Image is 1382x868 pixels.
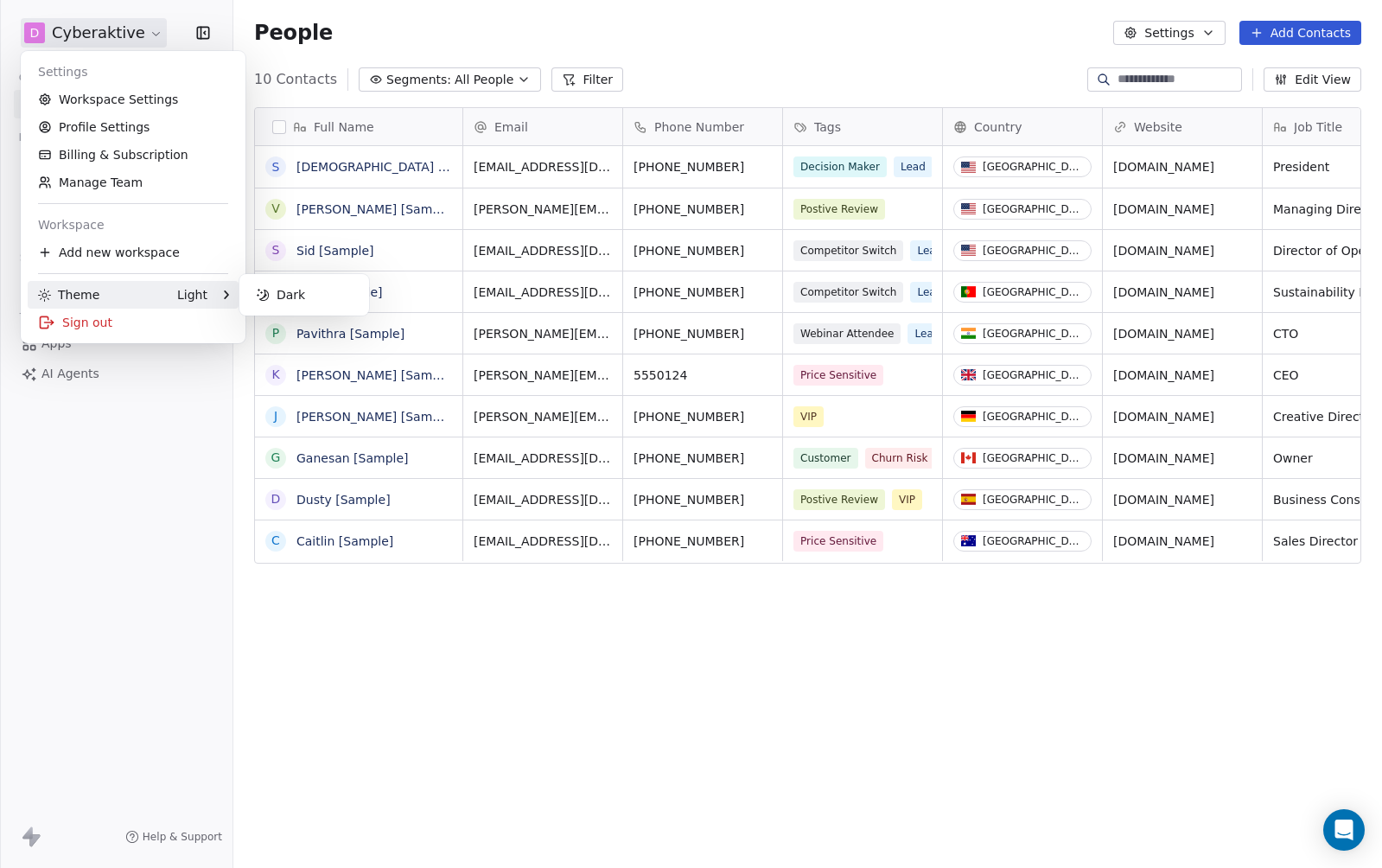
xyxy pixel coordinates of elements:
[28,58,239,86] div: Settings
[38,286,99,303] div: Theme
[28,141,239,169] a: Billing & Subscription
[246,281,362,309] div: Dark
[177,286,207,303] div: Light
[28,309,239,336] div: Sign out
[28,169,239,196] a: Manage Team
[28,239,239,266] div: Add new workspace
[28,113,239,141] a: Profile Settings
[28,211,239,239] div: Workspace
[28,86,239,113] a: Workspace Settings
